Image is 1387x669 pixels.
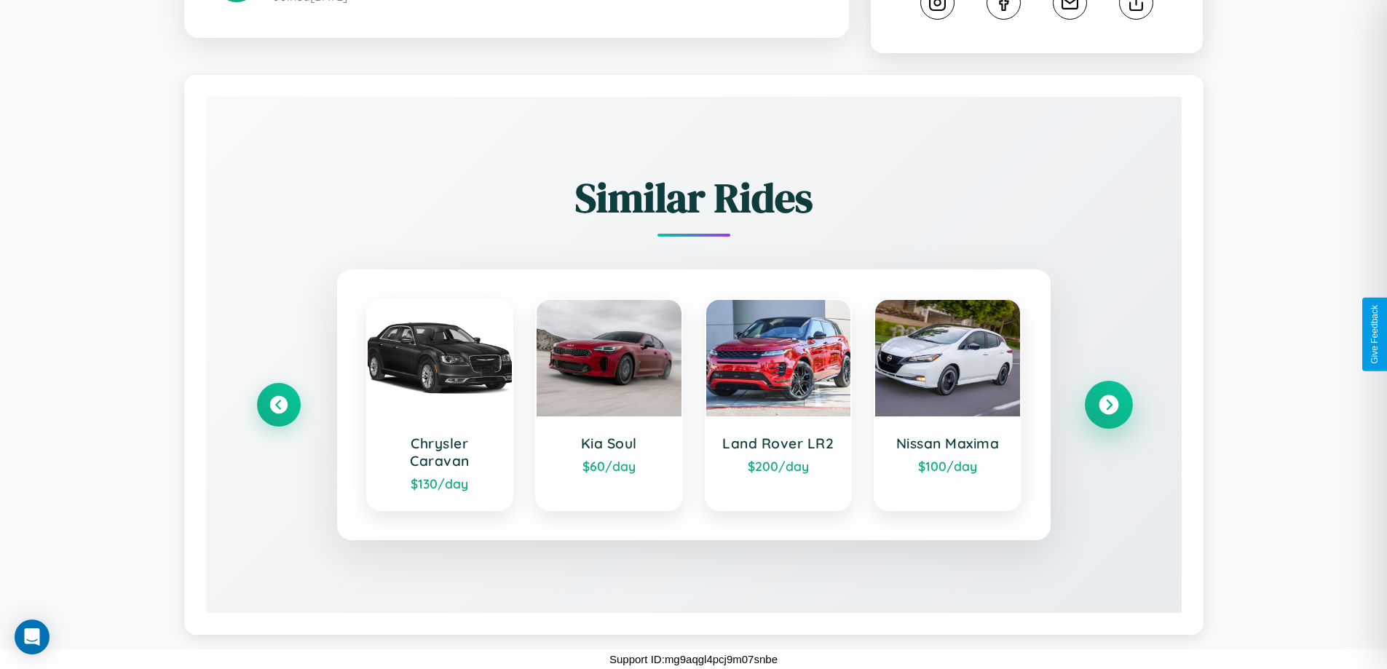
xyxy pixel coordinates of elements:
[366,298,514,511] a: Chrysler Caravan$130/day
[1370,305,1380,364] div: Give Feedback
[874,298,1022,511] a: Nissan Maxima$100/day
[721,458,837,474] div: $ 200 /day
[609,649,778,669] p: Support ID: mg9aqgl4pcj9m07snbe
[890,458,1005,474] div: $ 100 /day
[535,298,683,511] a: Kia Soul$60/day
[382,435,498,470] h3: Chrysler Caravan
[15,619,50,654] div: Open Intercom Messenger
[705,298,853,511] a: Land Rover LR2$200/day
[257,170,1131,226] h2: Similar Rides
[721,435,837,452] h3: Land Rover LR2
[551,435,667,452] h3: Kia Soul
[551,458,667,474] div: $ 60 /day
[890,435,1005,452] h3: Nissan Maxima
[382,475,498,491] div: $ 130 /day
